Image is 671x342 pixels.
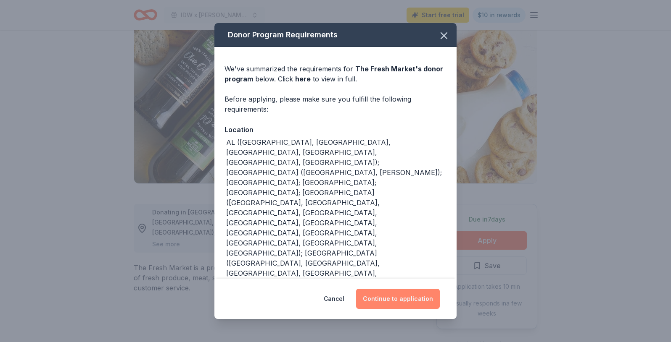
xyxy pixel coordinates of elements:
div: Donor Program Requirements [214,23,457,47]
div: Location [225,124,446,135]
div: Before applying, please make sure you fulfill the following requirements: [225,94,446,114]
button: Continue to application [356,289,440,309]
div: We've summarized the requirements for below. Click to view in full. [225,64,446,84]
button: Cancel [324,289,344,309]
a: here [295,74,311,84]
